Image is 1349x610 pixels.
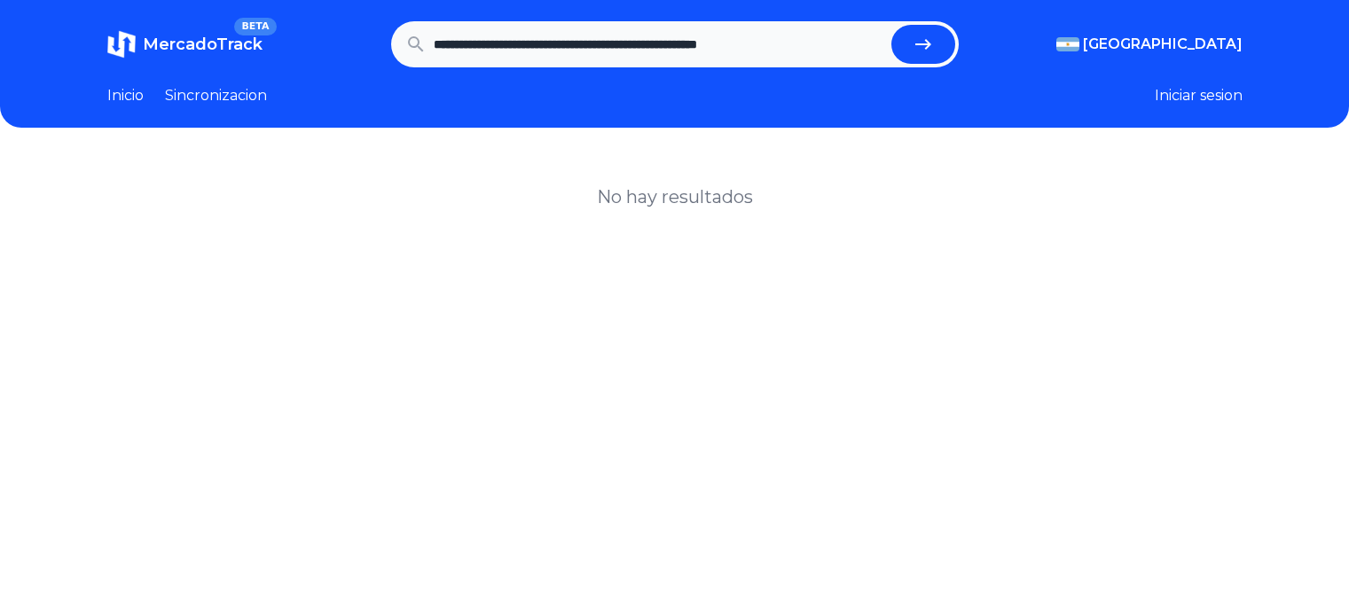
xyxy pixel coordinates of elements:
[143,35,263,54] span: MercadoTrack
[165,85,267,106] a: Sincronizacion
[234,18,276,35] span: BETA
[1056,34,1243,55] button: [GEOGRAPHIC_DATA]
[1083,34,1243,55] span: [GEOGRAPHIC_DATA]
[597,184,753,209] h1: No hay resultados
[107,30,263,59] a: MercadoTrackBETA
[107,30,136,59] img: MercadoTrack
[107,85,144,106] a: Inicio
[1155,85,1243,106] button: Iniciar sesion
[1056,37,1079,51] img: Argentina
